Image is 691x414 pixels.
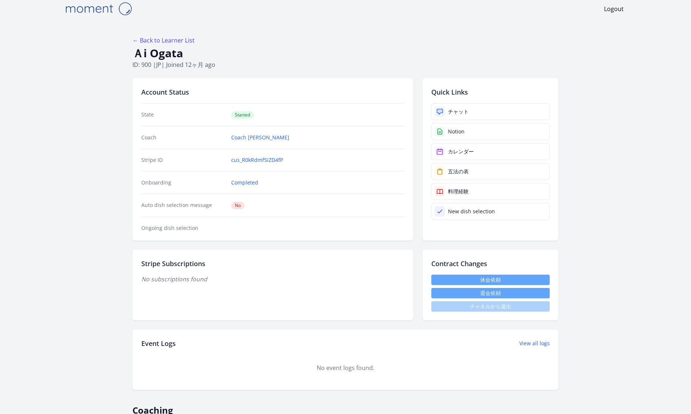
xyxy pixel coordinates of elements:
[448,188,469,195] div: 料理経験
[431,163,550,180] a: 五法の表
[448,208,495,215] div: New dish selection
[132,60,559,69] p: ID: 900 | | Joined 12ヶ月 ago
[141,363,550,372] div: No event logs found.
[141,179,225,186] dt: Onboarding
[431,143,550,160] a: カレンダー
[141,338,176,349] h2: Event Logs
[519,340,550,347] a: View all logs
[604,4,624,13] a: Logout
[156,61,161,69] span: jp
[141,156,225,164] dt: Stripe ID
[141,224,225,232] dt: Ongoing dish selection
[231,134,289,141] a: Coach [PERSON_NAME]
[431,275,550,285] a: 休会依頼
[141,275,405,284] p: No subscriptions found
[132,46,559,60] h1: Ａi Ogata
[231,179,258,186] a: Completed
[141,87,405,97] h2: Account Status
[431,258,550,269] h2: Contract Changes
[431,183,550,200] a: 料理経験
[431,288,550,298] button: 退会依頼
[448,148,474,155] div: カレンダー
[448,108,469,115] div: チャット
[141,258,405,269] h2: Stripe Subscriptions
[431,203,550,220] a: New dish selection
[231,202,245,209] span: No
[431,103,550,120] a: チャット
[448,128,465,135] div: Notion
[141,111,225,119] dt: State
[231,111,254,119] span: Started
[448,168,469,175] div: 五法の表
[231,156,283,164] a: cus_R0kRdmf5iZD4fP
[141,134,225,141] dt: Coach
[431,87,550,97] h2: Quick Links
[132,36,195,44] a: ← Back to Learner List
[141,201,225,209] dt: Auto dish selection message
[431,123,550,140] a: Notion
[431,301,550,312] span: チャネルから退出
